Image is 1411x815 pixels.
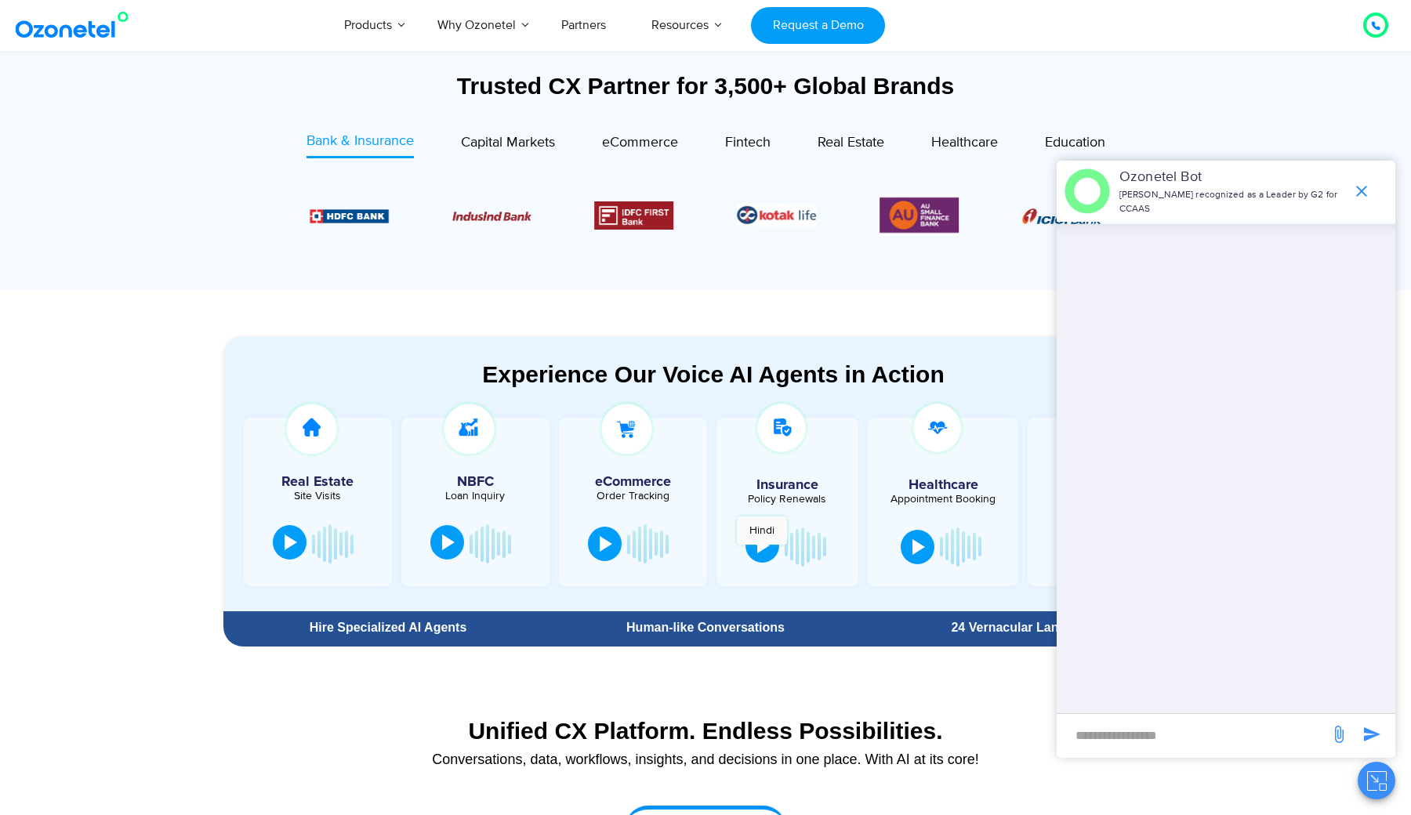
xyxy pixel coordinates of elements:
[307,131,414,158] a: Bank & Insurance
[231,717,1180,744] div: Unified CX Platform. Endless Possibilities.
[310,194,1101,236] div: Image Carousel
[553,621,858,634] div: Human-like Conversations
[602,134,678,151] span: eCommerce
[223,72,1188,100] div: Trusted CX Partner for 3,500+ Global Brands
[461,131,555,158] a: Capital Markets
[310,209,389,223] img: Picture9.png
[252,491,384,502] div: Site Visits
[1358,762,1395,799] button: Close chat
[252,475,384,489] h5: Real Estate
[310,206,389,225] div: 2 / 6
[231,752,1180,766] div: Conversations, data, workflows, insights, and decisions in one place. With AI at its core!
[409,491,542,502] div: Loan Inquiry
[239,360,1188,388] div: Experience Our Voice AI Agents in Action
[1356,719,1387,750] span: send message
[307,132,414,150] span: Bank & Insurance
[818,134,884,151] span: Real Estate
[1346,176,1377,207] span: end chat or minimize
[880,194,959,236] img: Picture13.png
[452,206,531,225] div: 3 / 6
[880,194,959,236] div: 6 / 6
[595,201,674,230] div: 4 / 6
[567,475,699,489] h5: eCommerce
[1045,134,1105,151] span: Education
[1065,168,1110,214] img: header
[1119,188,1344,216] p: [PERSON_NAME] recognized as a Leader by G2 for CCAAS
[880,494,1007,505] div: Appointment Booking
[567,491,699,502] div: Order Tracking
[880,478,1007,492] h5: Healthcare
[931,134,998,151] span: Healthcare
[595,201,674,230] img: Picture12.png
[1036,494,1163,505] div: Card Activation
[461,134,555,151] span: Capital Markets
[725,134,771,151] span: Fintech
[737,204,816,226] img: Picture26.jpg
[231,621,545,634] div: Hire Specialized AI Agents
[874,621,1180,634] div: 24 Vernacular Languages
[409,475,542,489] h5: NBFC
[1045,131,1105,158] a: Education
[602,131,678,158] a: eCommerce
[1022,208,1101,224] img: Picture8.png
[725,131,771,158] a: Fintech
[1119,167,1344,188] p: Ozonetel Bot
[818,131,884,158] a: Real Estate
[724,494,851,505] div: Policy Renewals
[1323,719,1355,750] span: send message
[751,7,885,44] a: Request a Demo
[1065,722,1322,750] div: new-msg-input
[931,131,998,158] a: Healthcare
[452,212,531,221] img: Picture10.png
[1022,206,1101,225] div: 1 / 6
[724,478,851,492] h5: Insurance
[1036,478,1163,492] h5: Banks
[737,204,816,226] div: 5 / 6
